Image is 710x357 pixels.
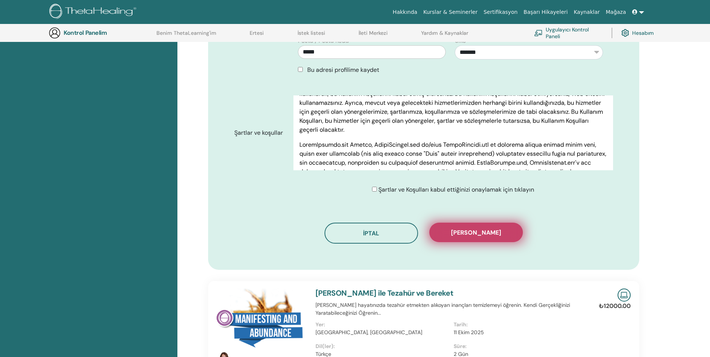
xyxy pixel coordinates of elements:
[214,289,307,353] img: Tezahür ve Bolluk
[571,5,603,19] a: Kaynaklar
[603,5,629,19] a: Mağaza
[229,126,294,140] label: Şartlar ve koşullar
[454,342,587,350] p: Süre:
[451,229,501,237] span: [PERSON_NAME]
[534,25,603,41] a: Uygulayıcı Kontrol Paneli
[378,186,534,193] span: Şartlar ve Koşulları kabul ettiğinizi onaylamak için tıklayın
[299,80,607,134] p: LÜTFEN WEB SİTESİNİ KULLANMADAN ÖNCE BU KULLANIM KOŞULLARINI DİKKATLİCE OKUYUNUZ. Web Sitesini ku...
[49,4,139,21] img: logo.png
[429,223,523,242] button: [PERSON_NAME]
[49,27,61,39] img: generic-user-icon.jpg
[390,5,420,19] a: Hakkında
[316,301,592,317] p: [PERSON_NAME] hayatınızda tezahür etmekten alıkoyan inançları temizlemeyi öğrenin. Kendi Gerçekli...
[421,30,468,42] a: Yardım & Kaynaklar
[546,26,603,40] font: Uygulayıcı Kontrol Paneli
[599,302,631,311] p: ₺12000.00
[316,329,449,336] p: [GEOGRAPHIC_DATA], [GEOGRAPHIC_DATA]
[454,329,587,336] p: 11 Ekim 2025
[521,5,571,19] a: Başarı Hikayeleri
[298,30,325,42] a: İstek listesi
[156,30,216,42] a: Benim ThetaLearning'im
[316,321,449,329] p: Yer:
[420,5,481,19] a: Kurslar & Seminerler
[316,342,449,350] p: Dil(ler):
[621,25,654,41] a: Hesabım
[359,30,388,42] a: İleti Merkezi
[307,66,379,74] span: Bu adresi profilime kaydet
[299,140,607,266] p: LoremIpsumdo.sit Ametco, AdipiScingel.sed do/eius TempoRincidi.utl et dolorema aliqua enimad mini...
[534,30,543,36] img: chalkboard-teacher.svg
[621,27,629,39] img: cog.svg
[618,289,631,302] img: Live Online Seminar
[250,30,264,42] a: Ertesi
[454,321,587,329] p: Tarih:
[64,29,138,36] h3: Kontrol Panelim
[324,223,418,244] button: İptal
[316,288,454,298] a: [PERSON_NAME] ile Tezahür ve Bereket
[481,5,521,19] a: Sertifikasyon
[632,30,654,36] font: Hesabım
[363,229,379,237] span: İptal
